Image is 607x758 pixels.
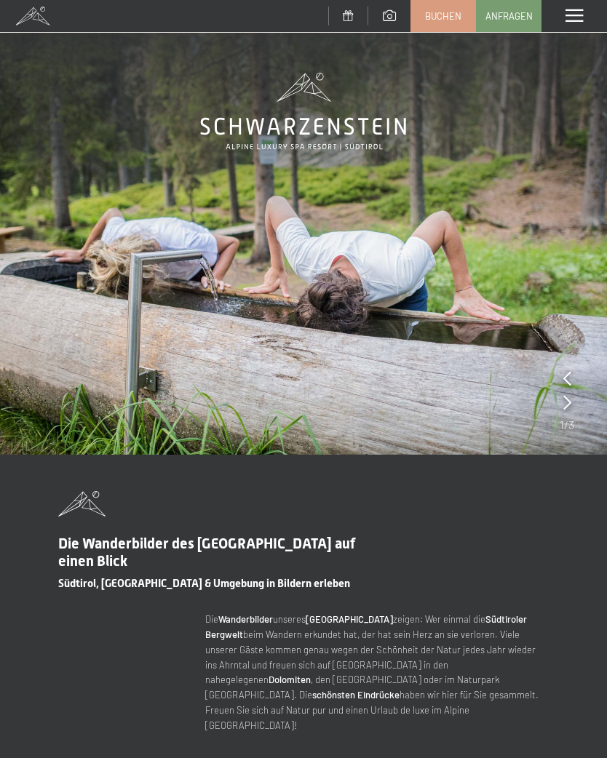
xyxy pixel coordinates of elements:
[568,417,574,433] span: 3
[411,1,475,31] a: Buchen
[58,577,350,590] span: Südtirol, [GEOGRAPHIC_DATA] & Umgebung in Bildern erleben
[205,613,527,640] strong: Südtiroler Bergwelt
[269,674,311,685] strong: Dolomiten
[218,613,273,625] strong: Wanderbilder
[58,535,355,570] span: Die Wanderbilder des [GEOGRAPHIC_DATA] auf einen Blick
[564,417,568,433] span: /
[485,9,533,23] span: Anfragen
[205,612,549,733] p: Die unseres zeigen: Wer einmal die beim Wandern erkundet hat, der hat sein Herz an sie verloren. ...
[306,613,393,625] strong: [GEOGRAPHIC_DATA]
[477,1,541,31] a: Anfragen
[312,689,400,701] strong: schönsten Eindrücke
[425,9,461,23] span: Buchen
[560,417,564,433] span: 1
